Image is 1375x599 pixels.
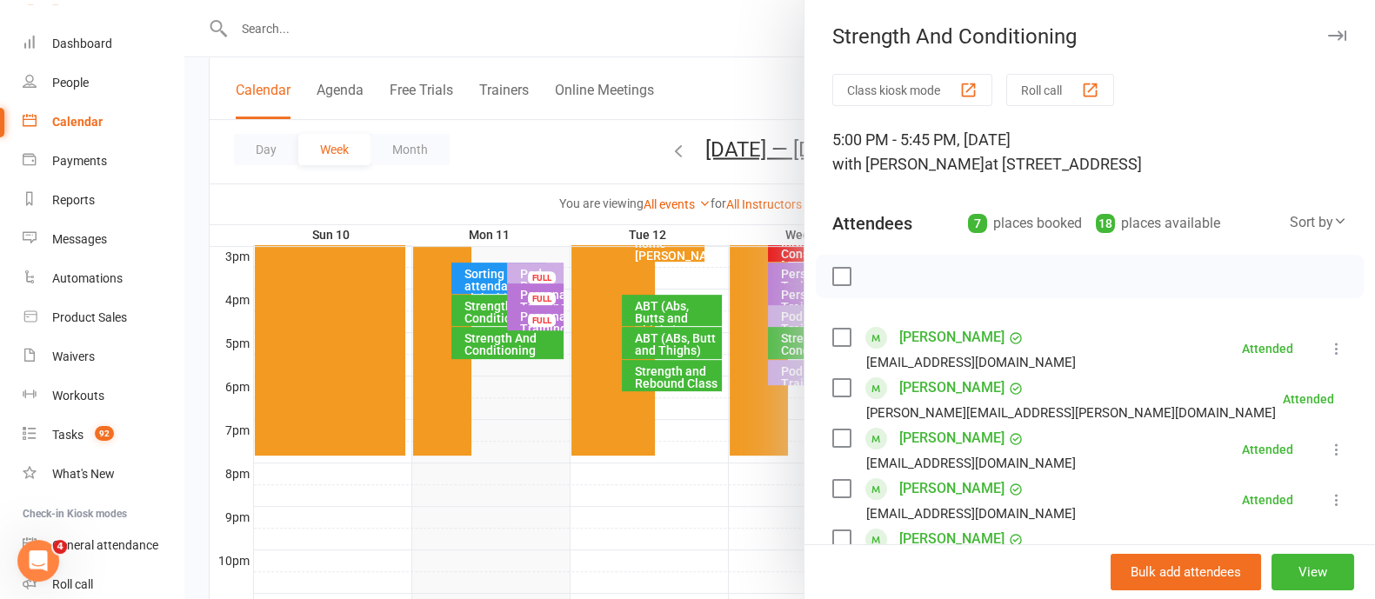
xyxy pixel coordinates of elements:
a: What's New [23,455,184,494]
div: Attended [1242,443,1293,456]
div: Payments [52,154,107,168]
a: Calendar [23,103,184,142]
a: [PERSON_NAME] [899,525,1005,553]
div: Attended [1283,393,1334,405]
div: places booked [968,211,1082,236]
div: places available [1096,211,1220,236]
div: [EMAIL_ADDRESS][DOMAIN_NAME] [866,452,1076,475]
div: Strength And Conditioning [804,24,1375,49]
a: Tasks 92 [23,416,184,455]
a: Dashboard [23,24,184,63]
button: Roll call [1006,74,1114,106]
div: Automations [52,271,123,285]
span: with [PERSON_NAME] [832,155,985,173]
a: [PERSON_NAME] [899,424,1005,452]
div: Attended [1242,494,1293,506]
button: View [1272,554,1354,590]
a: Messages [23,220,184,259]
div: [EMAIL_ADDRESS][DOMAIN_NAME] [866,502,1076,525]
div: Sort by [1290,211,1347,234]
div: Attended [1242,343,1293,355]
div: Attendees [832,211,912,236]
span: 92 [95,426,114,441]
a: Reports [23,181,184,220]
a: [PERSON_NAME] [899,374,1005,402]
button: Bulk add attendees [1111,554,1261,590]
div: General attendance [52,538,158,552]
div: Product Sales [52,310,127,324]
div: Dashboard [52,37,112,50]
span: at [STREET_ADDRESS] [985,155,1142,173]
div: Workouts [52,389,104,403]
a: Payments [23,142,184,181]
span: 4 [53,540,67,554]
a: Waivers [23,337,184,376]
div: 5:00 PM - 5:45 PM, [DATE] [832,128,1347,176]
a: [PERSON_NAME] [899,475,1005,502]
a: People [23,63,184,103]
div: Waivers [52,349,95,363]
div: Roll call [52,577,93,591]
iframe: Intercom live chat [17,540,59,582]
div: 18 [1096,214,1115,233]
div: [EMAIL_ADDRESS][DOMAIN_NAME] [866,351,1076,374]
div: [PERSON_NAME][EMAIL_ADDRESS][PERSON_NAME][DOMAIN_NAME] [866,402,1276,424]
div: Tasks [52,428,83,442]
div: People [52,76,89,90]
a: General attendance kiosk mode [23,526,184,565]
button: Class kiosk mode [832,74,992,106]
div: Messages [52,232,107,246]
a: [PERSON_NAME] [899,323,1005,351]
a: Automations [23,259,184,298]
a: Product Sales [23,298,184,337]
div: Calendar [52,115,103,129]
div: Reports [52,193,95,207]
a: Workouts [23,376,184,416]
div: 7 [968,214,987,233]
div: What's New [52,467,115,481]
